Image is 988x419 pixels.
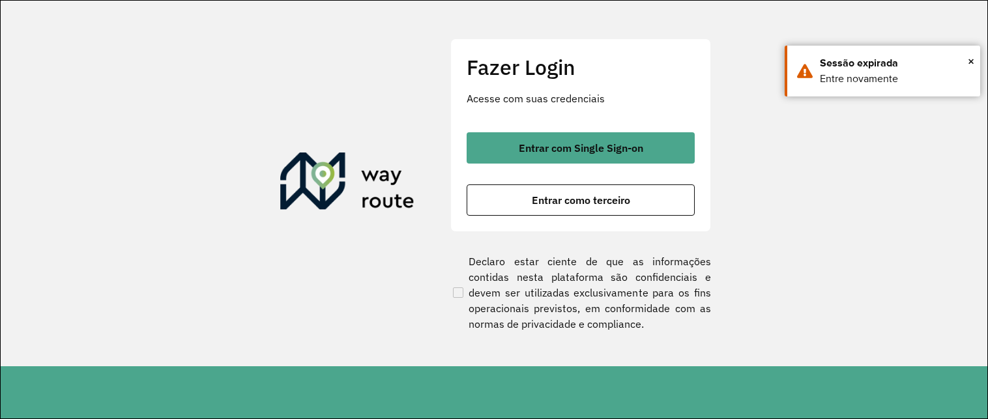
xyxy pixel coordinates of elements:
p: Acesse com suas credenciais [467,91,695,106]
img: Roteirizador AmbevTech [280,152,414,215]
span: Entrar como terceiro [532,195,630,205]
span: Entrar com Single Sign-on [519,143,643,153]
h2: Fazer Login [467,55,695,79]
button: button [467,132,695,164]
button: Close [968,51,974,71]
label: Declaro estar ciente de que as informações contidas nesta plataforma são confidenciais e devem se... [450,253,711,332]
button: button [467,184,695,216]
span: × [968,51,974,71]
div: Entre novamente [820,71,970,87]
div: Sessão expirada [820,55,970,71]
